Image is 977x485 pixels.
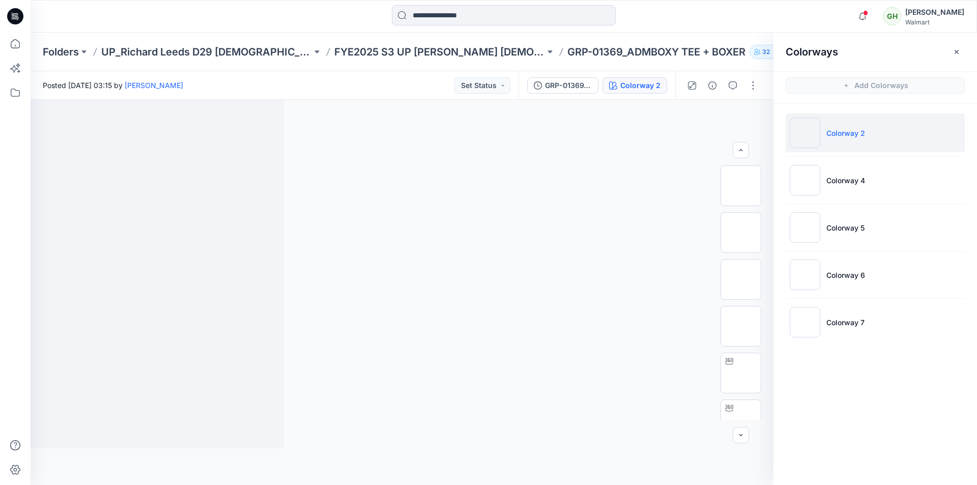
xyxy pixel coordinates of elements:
h2: Colorways [786,46,838,58]
a: Folders [43,45,79,59]
img: Colorway 4 [790,165,820,195]
button: 32 [750,45,783,59]
div: Walmart [905,18,964,26]
p: Colorway 5 [826,222,865,233]
p: Colorway 6 [826,270,865,280]
a: [PERSON_NAME] [125,81,183,90]
span: Posted [DATE] 03:15 by [43,80,183,91]
a: FYE2025 S3 UP [PERSON_NAME] [DEMOGRAPHIC_DATA] License Sleep Board [334,45,545,59]
p: Colorway 7 [826,317,865,328]
p: 32 [762,46,770,58]
div: GH [883,7,901,25]
div: [PERSON_NAME] [905,6,964,18]
div: Colorway 2 [620,80,660,91]
a: UP_Richard Leeds D29 [DEMOGRAPHIC_DATA] License Sleep [101,45,312,59]
button: Colorway 2 [602,77,667,94]
img: Colorway 2 [790,118,820,148]
button: GRP-01369_ADMBOXY TEE + BOXER [527,77,598,94]
p: GRP-01369_ADMBOXY TEE + BOXER [567,45,745,59]
button: Details [704,77,721,94]
div: GRP-01369_ADMBOXY TEE + BOXER [545,80,592,91]
p: Colorway 2 [826,128,865,138]
img: Colorway 6 [790,260,820,290]
img: Colorway 5 [790,212,820,243]
p: Colorway 4 [826,175,865,186]
img: Colorway 7 [790,307,820,337]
